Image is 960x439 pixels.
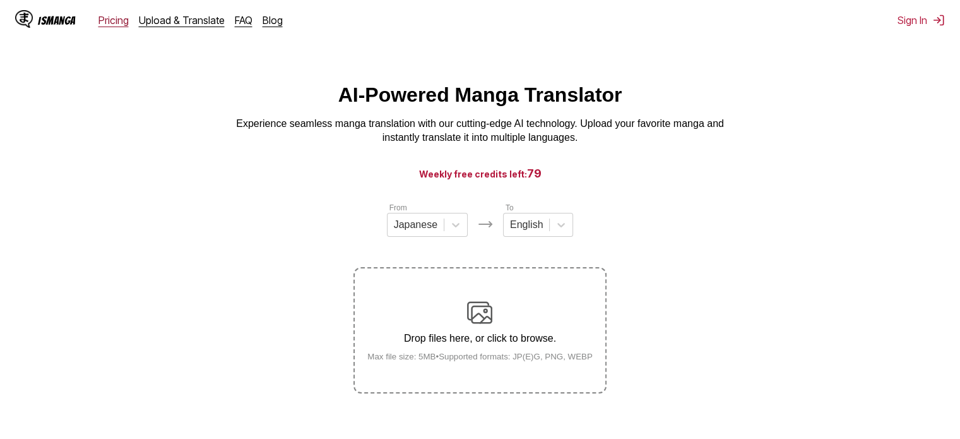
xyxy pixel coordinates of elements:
img: Languages icon [478,217,493,232]
label: From [389,203,407,212]
a: Upload & Translate [139,14,225,27]
span: 79 [527,167,542,180]
div: IsManga [38,15,76,27]
h3: Weekly free credits left: [30,165,930,181]
p: Drop files here, or click to browse. [357,333,603,344]
a: IsManga LogoIsManga [15,10,98,30]
small: Max file size: 5MB • Supported formats: JP(E)G, PNG, WEBP [357,352,603,361]
img: IsManga Logo [15,10,33,28]
a: Blog [263,14,283,27]
a: Pricing [98,14,129,27]
button: Sign In [898,14,945,27]
img: Sign out [932,14,945,27]
a: FAQ [235,14,252,27]
h1: AI-Powered Manga Translator [338,83,622,107]
label: To [506,203,514,212]
p: Experience seamless manga translation with our cutting-edge AI technology. Upload your favorite m... [228,117,733,145]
